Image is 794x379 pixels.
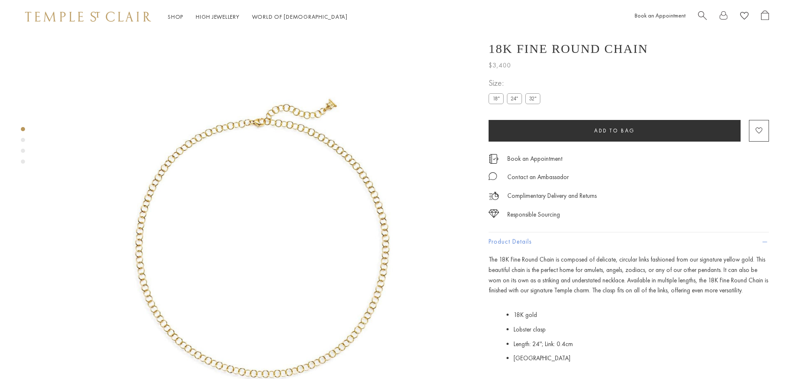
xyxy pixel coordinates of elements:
[25,12,151,22] img: Temple St. Clair
[168,13,183,20] a: ShopShop
[507,93,522,104] label: 24"
[698,10,707,23] a: Search
[489,42,648,56] h1: 18K Fine Round Chain
[489,60,511,71] span: $3,400
[507,191,597,201] p: Complimentary Delivery and Returns
[761,10,769,23] a: Open Shopping Bag
[514,322,769,337] li: Lobster clasp
[489,172,497,180] img: MessageIcon-01_2.svg
[489,76,544,90] span: Size:
[507,154,562,163] a: Book an Appointment
[489,255,768,294] span: The 18K Fine Round Chain is composed of delicate, circular links fashioned from our signature yel...
[489,120,741,142] button: Add to bag
[514,337,769,352] li: Length: 24''; Link: 0.4cm
[21,125,25,170] div: Product gallery navigation
[196,13,239,20] a: High JewelleryHigh Jewellery
[514,351,769,366] li: [GEOGRAPHIC_DATA]
[489,154,499,164] img: icon_appointment.svg
[489,232,769,251] button: Product Details
[525,93,540,104] label: 32"
[594,127,635,134] span: Add to bag
[507,209,560,220] div: Responsible Sourcing
[752,340,786,371] iframe: Gorgias live chat messenger
[507,172,569,182] div: Contact an Ambassador
[635,12,686,19] a: Book an Appointment
[168,12,348,22] nav: Main navigation
[740,10,749,23] a: View Wishlist
[489,209,499,218] img: icon_sourcing.svg
[514,308,769,322] li: 18K gold
[489,191,499,201] img: icon_delivery.svg
[489,93,504,104] label: 18"
[252,13,348,20] a: World of [DEMOGRAPHIC_DATA]World of [DEMOGRAPHIC_DATA]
